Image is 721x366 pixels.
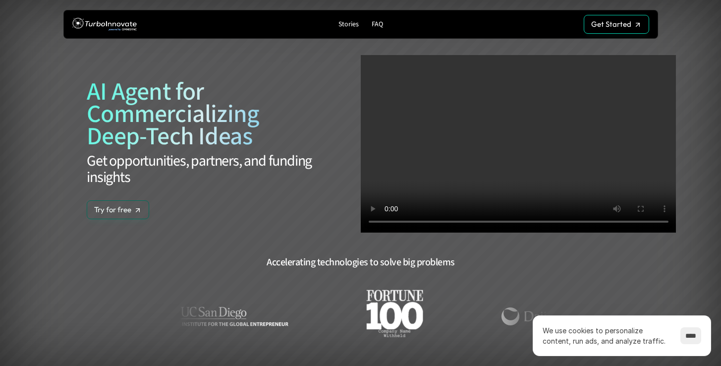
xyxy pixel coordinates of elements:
p: FAQ [372,20,383,29]
a: Stories [334,18,363,31]
a: FAQ [368,18,387,31]
p: We use cookies to personalize content, run ads, and analyze traffic. [543,325,670,346]
p: Stories [338,20,359,29]
a: Get Started [584,15,649,34]
img: TurboInnovate Logo [72,15,137,34]
p: Get Started [591,20,631,29]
